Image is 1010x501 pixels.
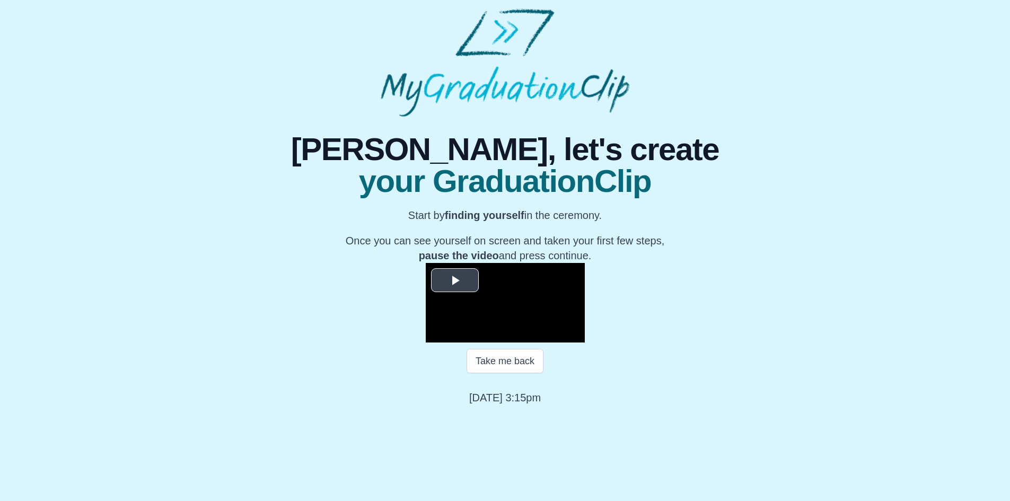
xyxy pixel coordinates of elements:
span: [PERSON_NAME], let's create [291,134,719,165]
p: Once you can see yourself on screen and taken your first few steps, and press continue. [301,233,708,263]
p: Start by in the ceremony. [301,208,708,223]
button: Play Video [431,268,479,292]
b: pause the video [419,250,499,261]
button: Take me back [467,349,543,373]
span: your GraduationClip [291,165,719,197]
img: MyGraduationClip [381,8,629,117]
p: [DATE] 3:15pm [469,390,541,405]
b: finding yourself [445,209,524,221]
div: Video Player [426,263,585,342]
